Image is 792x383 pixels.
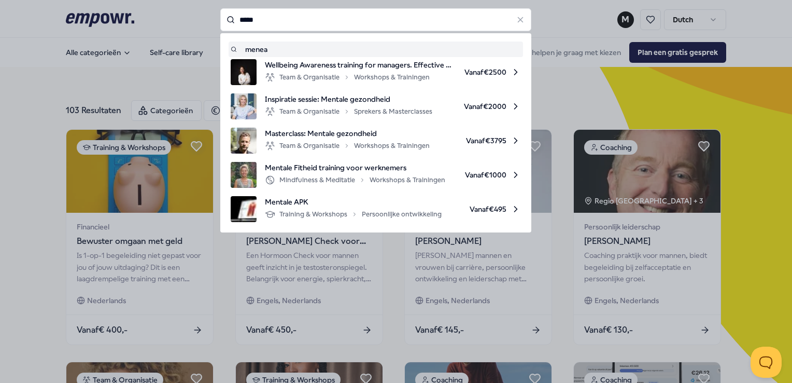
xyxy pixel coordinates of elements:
[231,162,521,188] a: product imageMentale Fitheid training voor werknemersMindfulness & MeditatieWorkshops & Traininge...
[438,128,521,154] span: Vanaf € 3795
[265,196,442,208] span: Mentale APK
[231,44,521,55] a: menea
[441,93,521,119] span: Vanaf € 2000
[231,128,521,154] a: product imageMasterclass: Mentale gezondheidTeam & OrganisatieWorkshops & TrainingenVanaf€3795
[265,128,430,139] span: Masterclass: Mentale gezondheid
[454,162,521,188] span: Vanaf € 1000
[450,196,521,222] span: Vanaf € 495
[231,93,257,119] img: product image
[265,93,432,105] span: Inspiratie sessie: Mentale gezondheid
[265,174,445,186] div: Mindfulness & Meditatie Workshops & Trainingen
[265,140,430,152] div: Team & Organisatie Workshops & Trainingen
[265,59,456,71] span: Wellbeing Awareness training for managers. Effective Communication for mental health in teams
[231,162,257,188] img: product image
[751,347,782,378] iframe: Help Scout Beacon - Open
[231,128,257,154] img: product image
[265,162,445,173] span: Mentale Fitheid training voor werknemers
[265,71,430,84] div: Team & Organisatie Workshops & Trainingen
[231,196,521,222] a: product imageMentale APKTraining & WorkshopsPersoonlijke ontwikkelingVanaf€495
[231,93,521,119] a: product imageInspiratie sessie: Mentale gezondheidTeam & OrganisatieSprekers & MasterclassesVanaf...
[231,59,521,85] a: product imageWellbeing Awareness training for managers. Effective Communication for mental health...
[265,208,442,221] div: Training & Workshops Persoonlijke ontwikkeling
[220,8,531,31] input: Search for products, categories or subcategories
[265,105,432,118] div: Team & Organisatie Sprekers & Masterclasses
[464,59,521,85] span: Vanaf € 2500
[231,59,257,85] img: product image
[231,196,257,222] img: product image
